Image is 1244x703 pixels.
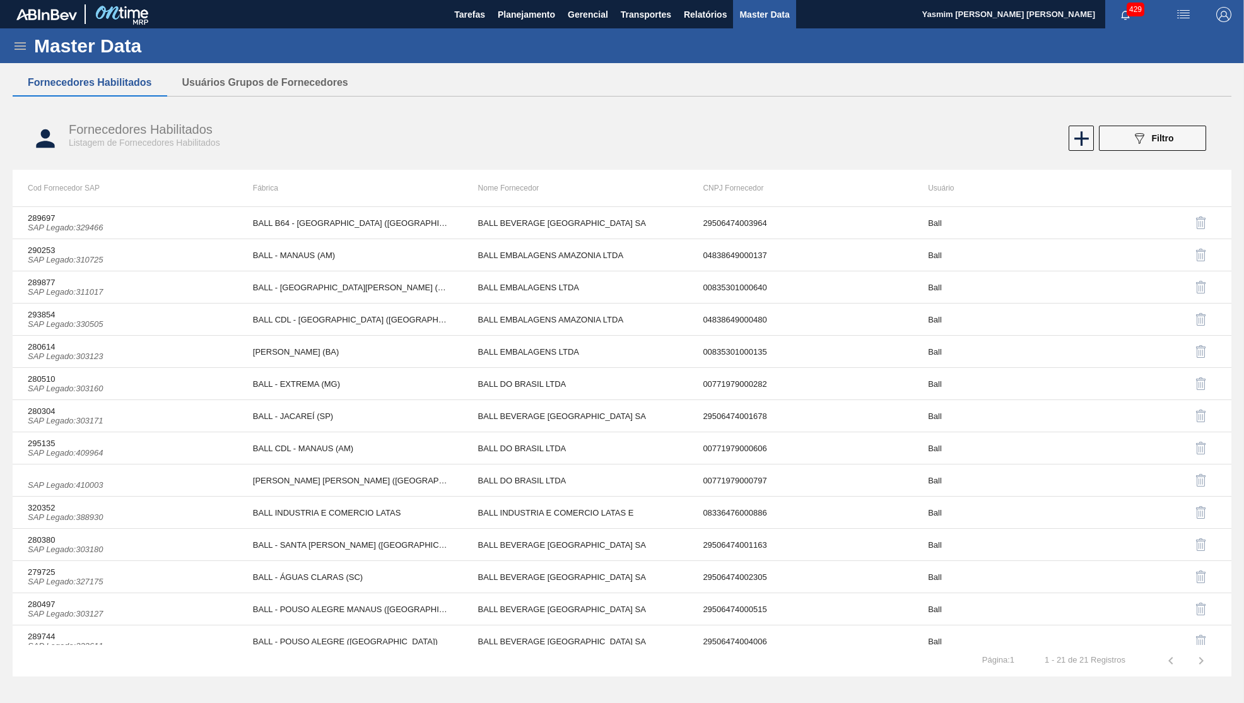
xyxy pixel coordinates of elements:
span: 429 [1127,3,1144,16]
button: Notificações [1105,6,1146,23]
button: delete-icon [1186,594,1216,624]
td: BALL EMBALAGENS LTDA [463,271,688,304]
td: BALL EMBALAGENS AMAZONIA LTDA [463,239,688,271]
i: SAP Legado : 410003 [28,480,103,490]
td: BALL BEVERAGE [GEOGRAPHIC_DATA] SA [463,593,688,625]
i: SAP Legado : 303180 [28,545,103,554]
td: BALL - SANTA [PERSON_NAME] ([GEOGRAPHIC_DATA]) [238,529,463,561]
td: 29506474000515 [688,593,913,625]
td: 289877 [13,271,238,304]
td: Ball [913,304,1138,336]
div: Filtrar Fornecedor [1093,126,1212,151]
i: SAP Legado : 330505 [28,319,103,329]
td: BALL CDL - MANAUS (AM) [238,432,463,464]
button: delete-icon [1186,562,1216,592]
button: delete-icon [1186,336,1216,367]
td: 00771979000606 [688,432,913,464]
td: [PERSON_NAME] (BA) [238,336,463,368]
button: delete-icon [1186,304,1216,334]
button: delete-icon [1186,240,1216,270]
td: 00771979000282 [688,368,913,400]
td: 320352 [13,497,238,529]
span: Relatórios [684,7,727,22]
img: delete-icon [1194,376,1209,391]
img: userActions [1176,7,1191,22]
td: 280304 [13,400,238,432]
img: delete-icon [1194,408,1209,423]
td: 29506474001678 [688,400,913,432]
i: SAP Legado : 303127 [28,609,103,618]
button: delete-icon [1186,272,1216,302]
td: 00835301000640 [688,271,913,304]
td: 290253 [13,239,238,271]
td: BALL BEVERAGE [GEOGRAPHIC_DATA] SA [463,207,688,239]
td: 280380 [13,529,238,561]
td: Ball [913,400,1138,432]
i: SAP Legado : 327175 [28,577,103,586]
img: delete-icon [1194,569,1209,584]
button: delete-icon [1186,465,1216,495]
td: [PERSON_NAME] [PERSON_NAME] ([GEOGRAPHIC_DATA]) [238,464,463,497]
td: Ball [913,464,1138,497]
td: BALL DO BRASIL LTDA [463,432,688,464]
td: BALL BEVERAGE [GEOGRAPHIC_DATA] SA [463,561,688,593]
th: Cod Fornecedor SAP [13,170,238,206]
button: delete-icon [1186,529,1216,560]
div: Desabilitar Fornecedor [1153,529,1216,560]
img: delete-icon [1194,344,1209,359]
td: Ball [913,432,1138,464]
td: BALL BEVERAGE [GEOGRAPHIC_DATA] SA [463,400,688,432]
td: BALL DO BRASIL LTDA [463,464,688,497]
div: Desabilitar Fornecedor [1153,594,1216,624]
td: Ball [913,561,1138,593]
td: BALL - EXTREMA (MG) [238,368,463,400]
img: delete-icon [1194,215,1209,230]
button: delete-icon [1186,369,1216,399]
img: delete-icon [1194,505,1209,520]
div: Desabilitar Fornecedor [1153,433,1216,463]
i: SAP Legado : 388930 [28,512,103,522]
span: Fornecedores Habilitados [69,122,213,136]
div: Novo Fornecedor [1067,126,1093,151]
button: delete-icon [1186,401,1216,431]
th: CNPJ Fornecedor [688,170,913,206]
th: Usuário [913,170,1138,206]
button: delete-icon [1186,497,1216,528]
div: Desabilitar Fornecedor [1153,626,1216,656]
img: delete-icon [1194,537,1209,552]
td: BALL DO BRASIL LTDA [463,368,688,400]
td: 08336476000886 [688,497,913,529]
img: delete-icon [1194,312,1209,327]
div: Desabilitar Fornecedor [1153,562,1216,592]
div: Desabilitar Fornecedor [1153,465,1216,495]
img: TNhmsLtSVTkK8tSr43FrP2fwEKptu5GPRR3wAAAABJRU5ErkJggg== [16,9,77,20]
div: Desabilitar Fornecedor [1153,497,1216,528]
td: 289697 [13,207,238,239]
td: BALL INDUSTRIA E COMERCIO LATAS E [463,497,688,529]
td: Ball [913,271,1138,304]
td: Ball [913,368,1138,400]
span: Master Data [739,7,789,22]
i: SAP Legado : 303160 [28,384,103,393]
td: Página : 1 [967,645,1030,665]
th: Fábrica [238,170,463,206]
td: 04838649000480 [688,304,913,336]
td: 29506474003964 [688,207,913,239]
td: Ball [913,625,1138,658]
span: Planejamento [498,7,555,22]
td: 280614 [13,336,238,368]
h1: Master Data [34,38,258,53]
td: BALL EMBALAGENS AMAZONIA LTDA [463,304,688,336]
button: delete-icon [1186,433,1216,463]
td: 279725 [13,561,238,593]
img: delete-icon [1194,601,1209,617]
td: 29506474002305 [688,561,913,593]
td: BALL - MANAUS (AM) [238,239,463,271]
td: 00771979000797 [688,464,913,497]
div: Desabilitar Fornecedor [1153,401,1216,431]
img: delete-icon [1194,473,1209,488]
div: Desabilitar Fornecedor [1153,240,1216,270]
td: 293854 [13,304,238,336]
img: delete-icon [1194,440,1209,456]
td: Ball [913,336,1138,368]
